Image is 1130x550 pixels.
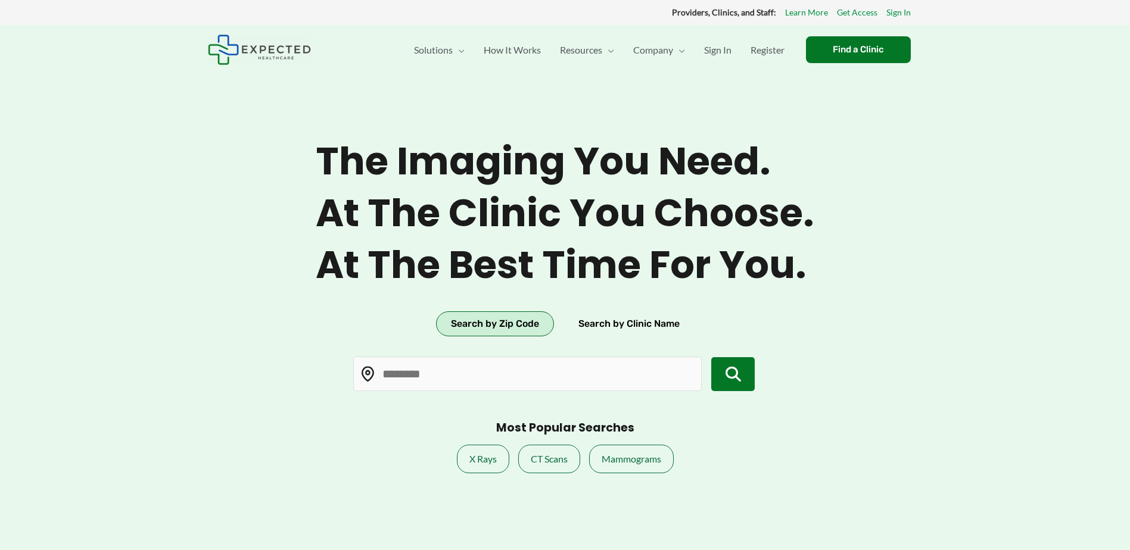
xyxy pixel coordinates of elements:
span: Menu Toggle [602,29,614,71]
span: Solutions [414,29,453,71]
span: Menu Toggle [673,29,685,71]
strong: Providers, Clinics, and Staff: [672,7,776,17]
a: How It Works [474,29,550,71]
span: Sign In [704,29,731,71]
a: CT Scans [518,445,580,473]
a: Find a Clinic [806,36,911,63]
span: At the best time for you. [316,242,814,288]
span: Menu Toggle [453,29,465,71]
a: Register [741,29,794,71]
button: Search by Zip Code [436,311,554,336]
nav: Primary Site Navigation [404,29,794,71]
a: CompanyMenu Toggle [624,29,695,71]
a: Sign In [695,29,741,71]
a: X Rays [457,445,509,473]
button: Search by Clinic Name [564,311,695,336]
img: Expected Healthcare Logo - side, dark font, small [208,35,311,65]
a: ResourcesMenu Toggle [550,29,624,71]
h3: Most Popular Searches [496,421,634,436]
span: Register [751,29,785,71]
img: Location pin [360,367,376,382]
span: At the clinic you choose. [316,190,814,236]
a: Get Access [837,5,877,20]
span: How It Works [484,29,541,71]
a: Sign In [886,5,911,20]
a: SolutionsMenu Toggle [404,29,474,71]
a: Mammograms [589,445,674,473]
a: Learn More [785,5,828,20]
span: Resources [560,29,602,71]
span: The imaging you need. [316,139,814,185]
span: Company [633,29,673,71]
